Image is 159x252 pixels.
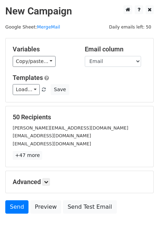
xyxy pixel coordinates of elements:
a: Copy/paste... [13,56,56,67]
h5: 50 Recipients [13,113,146,121]
small: [EMAIL_ADDRESS][DOMAIN_NAME] [13,133,91,138]
small: [EMAIL_ADDRESS][DOMAIN_NAME] [13,141,91,146]
h5: Advanced [13,178,146,186]
a: Send Test Email [63,200,116,214]
a: Send [5,200,28,214]
a: MergeMail [37,24,60,30]
small: Google Sheet: [5,24,60,30]
a: Templates [13,74,43,81]
button: Save [51,84,69,95]
span: Daily emails left: 50 [107,23,154,31]
a: Load... [13,84,40,95]
h5: Email column [85,45,146,53]
a: +47 more [13,151,42,160]
a: Preview [30,200,61,214]
h5: Variables [13,45,74,53]
iframe: Chat Widget [124,218,159,252]
small: [PERSON_NAME][EMAIL_ADDRESS][DOMAIN_NAME] [13,125,128,131]
h2: New Campaign [5,5,154,17]
a: Daily emails left: 50 [107,24,154,30]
